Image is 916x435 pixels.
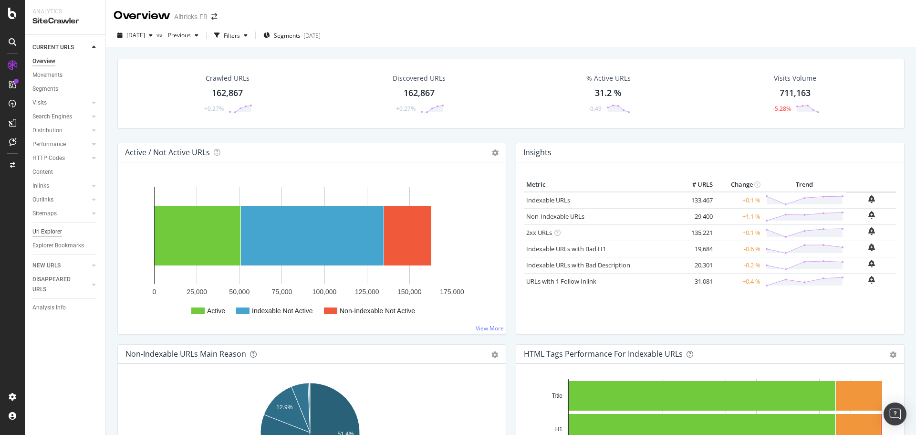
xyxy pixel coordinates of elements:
div: Open Intercom Messenger [884,403,906,425]
td: 31,081 [677,273,715,289]
a: 2xx URLs [526,228,552,237]
div: Discovered URLs [393,74,446,83]
th: Trend [763,178,846,192]
div: Movements [32,70,62,80]
a: CURRENT URLS [32,42,89,53]
div: % Active URLs [586,74,631,83]
a: Indexable URLs with Bad Description [526,261,630,269]
div: +0.27% [396,105,416,113]
button: Previous [164,28,202,43]
div: Crawled URLs [206,74,250,83]
td: -0.6 % [715,241,763,257]
div: 162,867 [404,87,435,99]
div: bell-plus [868,227,875,235]
a: Movements [32,70,99,80]
a: Overview [32,56,99,66]
td: 135,221 [677,224,715,241]
span: vs [156,31,164,39]
text: 0 [153,288,156,296]
button: Segments[DATE] [260,28,324,43]
div: Segments [32,84,58,94]
div: Inlinks [32,181,49,191]
div: bell-plus [868,260,875,267]
a: Analysis Info [32,303,99,313]
td: +0.1 % [715,192,763,209]
div: SiteCrawler [32,16,98,27]
text: Indexable Not Active [252,307,313,315]
div: Visits Volume [774,74,816,83]
div: 711,163 [780,87,811,99]
td: 133,467 [677,192,715,209]
a: View More [476,324,504,332]
text: Non-Indexable Not Active [340,307,415,315]
div: bell-plus [868,244,875,251]
a: Distribution [32,126,89,136]
a: Sitemaps [32,209,89,219]
text: 150,000 [397,288,422,296]
div: [DATE] [303,32,321,40]
td: +0.1 % [715,224,763,241]
span: 2025 Oct. 6th [126,31,145,39]
a: Search Engines [32,112,89,122]
div: Analytics [32,8,98,16]
td: -0.2 % [715,257,763,273]
th: Change [715,178,763,192]
div: CURRENT URLS [32,42,74,53]
div: Search Engines [32,112,72,122]
svg: A chart. [125,178,498,327]
div: bell-plus [868,276,875,284]
div: Content [32,167,53,177]
div: Non-Indexable URLs Main Reason [125,349,246,359]
a: Indexable URLs with Bad H1 [526,244,606,253]
text: 12.9% [276,404,292,411]
div: Overview [114,8,170,24]
div: DISAPPEARED URLS [32,275,81,295]
div: Analysis Info [32,303,66,313]
div: Outlinks [32,195,53,205]
div: NEW URLS [32,261,61,271]
text: 50,000 [229,288,250,296]
td: 20,301 [677,257,715,273]
text: 25,000 [187,288,207,296]
a: Outlinks [32,195,89,205]
text: 75,000 [272,288,292,296]
a: DISAPPEARED URLS [32,275,89,295]
text: Title [552,393,563,399]
td: +1.1 % [715,208,763,224]
div: bell-plus [868,211,875,219]
div: Alltricks-FR [174,12,208,21]
div: Overview [32,56,55,66]
div: Performance [32,139,66,149]
a: Performance [32,139,89,149]
i: Options [492,149,499,156]
div: HTTP Codes [32,153,65,163]
a: Segments [32,84,99,94]
a: Explorer Bookmarks [32,241,99,251]
div: Explorer Bookmarks [32,241,84,251]
text: 125,000 [355,288,379,296]
div: 31.2 % [595,87,622,99]
div: arrow-right-arrow-left [211,13,217,20]
text: 100,000 [312,288,337,296]
a: Indexable URLs [526,196,570,204]
div: 162,867 [212,87,243,99]
div: HTML Tags Performance for Indexable URLs [524,349,683,359]
text: Active [207,307,225,315]
h4: Insights [523,146,552,159]
td: +0.4 % [715,273,763,289]
h4: Active / Not Active URLs [125,146,210,159]
span: Segments [274,32,301,40]
text: 175,000 [440,288,464,296]
div: gear [890,351,896,358]
div: -5.28% [773,105,791,113]
div: +0.27% [204,105,224,113]
a: Inlinks [32,181,89,191]
div: -0.49 [588,105,602,113]
a: Non-Indexable URLs [526,212,584,221]
button: [DATE] [114,28,156,43]
div: Url Explorer [32,227,62,237]
td: 29,400 [677,208,715,224]
a: URLs with 1 Follow Inlink [526,277,596,286]
a: Content [32,167,99,177]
